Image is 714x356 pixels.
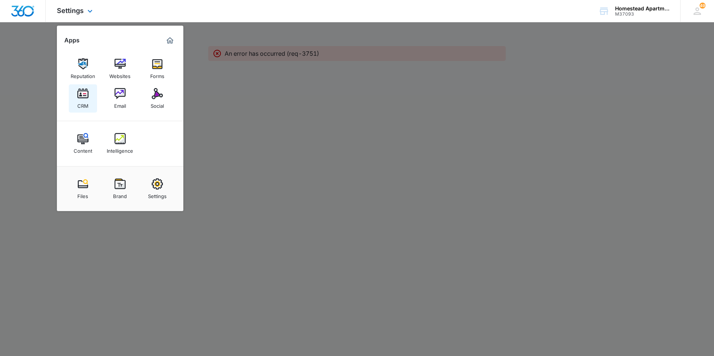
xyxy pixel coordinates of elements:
[106,175,134,203] a: Brand
[107,144,133,154] div: Intelligence
[143,84,171,113] a: Social
[69,129,97,158] a: Content
[57,7,84,14] span: Settings
[106,84,134,113] a: Email
[143,55,171,83] a: Forms
[615,6,669,12] div: account name
[615,12,669,17] div: account id
[114,99,126,109] div: Email
[148,190,167,199] div: Settings
[69,175,97,203] a: Files
[109,69,131,79] div: Websites
[113,190,127,199] div: Brand
[74,144,92,154] div: Content
[150,69,164,79] div: Forms
[71,69,95,79] div: Reputation
[106,55,134,83] a: Websites
[69,55,97,83] a: Reputation
[106,129,134,158] a: Intelligence
[699,3,705,9] span: 49
[64,37,80,44] h2: Apps
[151,99,164,109] div: Social
[77,99,89,109] div: CRM
[699,3,705,9] div: notifications count
[143,175,171,203] a: Settings
[77,190,88,199] div: Files
[164,35,176,46] a: Marketing 360® Dashboard
[69,84,97,113] a: CRM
